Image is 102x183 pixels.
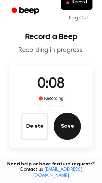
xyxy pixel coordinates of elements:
a: Beep [7,4,45,18]
span: 0:08 [37,77,65,91]
a: [EMAIL_ADDRESS][DOMAIN_NAME] [33,167,82,178]
span: Contact us [4,167,98,179]
p: Recording in progress. [5,46,97,55]
a: Log Out [62,10,95,26]
div: Recording [37,95,65,102]
button: Delete Audio Record [21,113,48,140]
h1: Record a Beep [5,33,97,41]
button: Save Audio Record [54,113,81,140]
